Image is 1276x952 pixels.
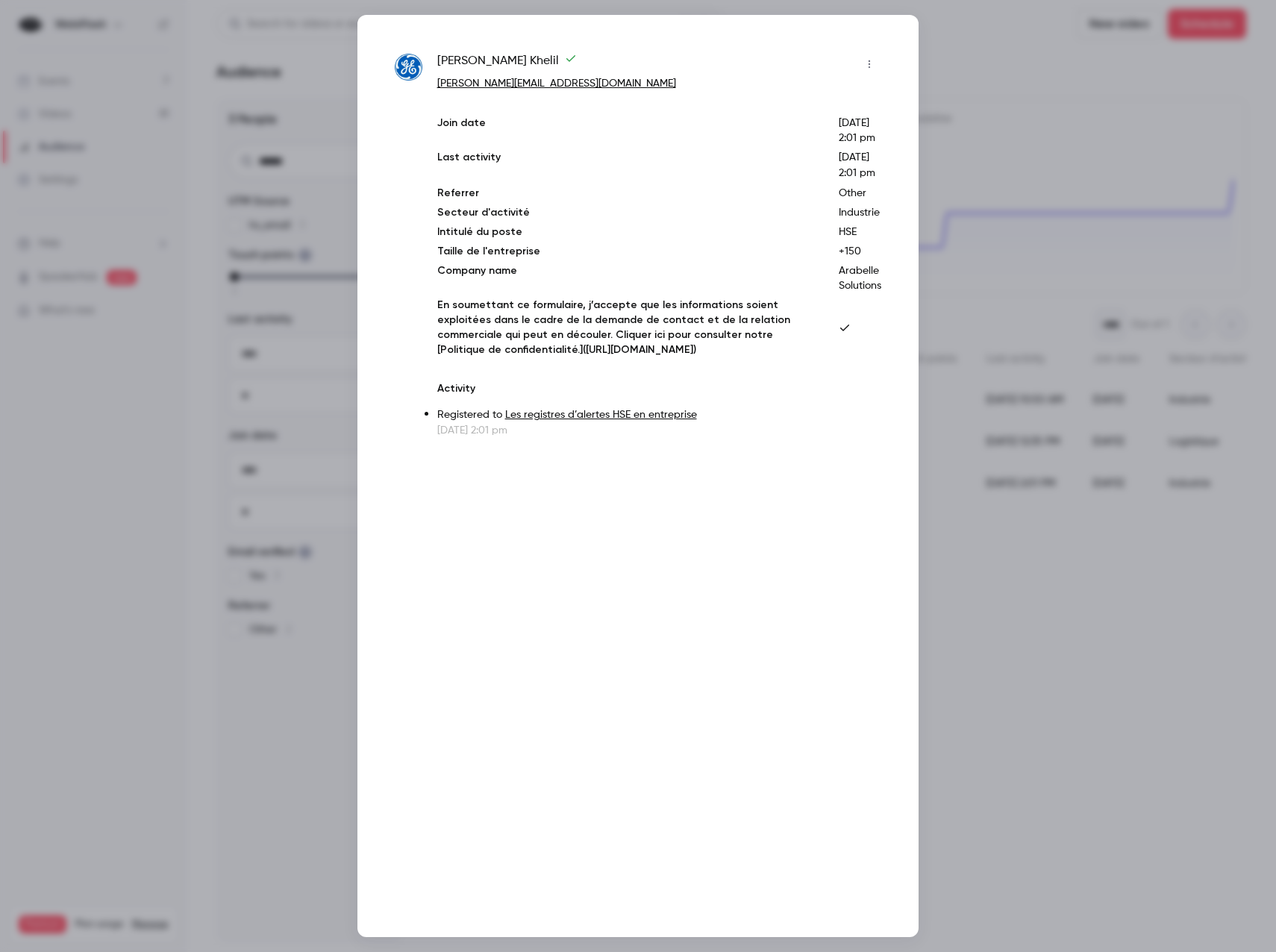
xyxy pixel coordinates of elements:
[839,244,881,259] p: +150
[839,152,875,178] span: [DATE] 2:01 pm
[437,186,815,201] p: Referrer
[437,244,815,259] p: Taille de l'entreprise
[437,423,881,438] p: [DATE] 2:01 pm
[839,186,881,201] p: Other
[839,263,881,293] p: Arabelle Solutions
[437,116,815,145] p: Join date
[437,381,881,396] p: Activity
[437,52,577,76] span: [PERSON_NAME] Khelil
[839,116,881,145] p: [DATE] 2:01 pm
[437,225,815,239] p: Intitulé du poste
[505,410,697,420] a: Les registres d’alertes HSE en entreprise
[437,263,815,293] p: Company name
[839,225,881,239] p: HSE
[395,54,422,81] img: ge.com
[839,205,881,220] p: Industrie
[437,150,815,181] p: Last activity
[437,298,815,357] p: En soumettant ce formulaire, j’accepte que les informations soient exploitées dans le cadre de la...
[437,205,815,220] p: Secteur d'activité
[437,78,676,89] a: [PERSON_NAME][EMAIL_ADDRESS][DOMAIN_NAME]
[437,407,881,423] p: Registered to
